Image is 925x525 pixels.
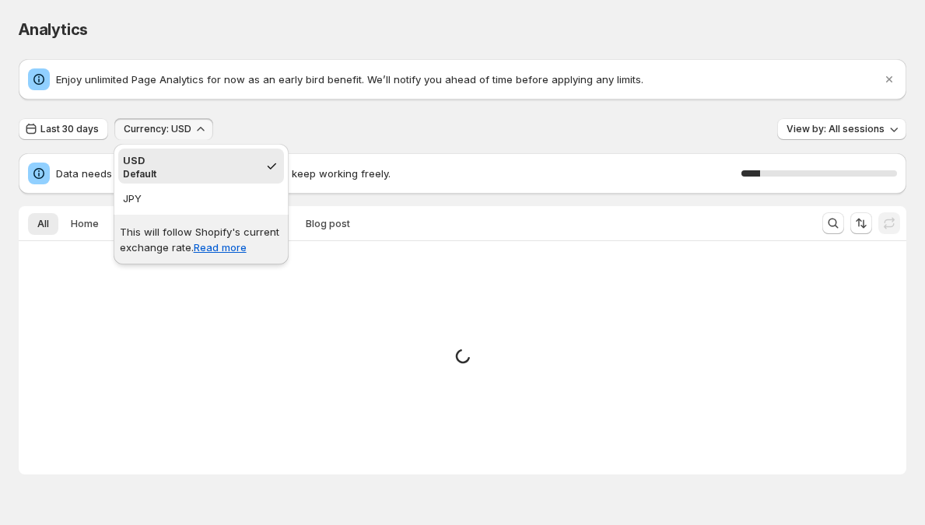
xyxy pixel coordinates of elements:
div: USD [123,152,259,168]
span: JPY [123,192,142,205]
button: Sort the results [850,212,872,234]
button: View by: All sessions [777,118,906,140]
span: Currency: USD [124,123,191,135]
p: Default [123,168,259,180]
span: All [37,218,49,230]
p: Enjoy unlimited Page Analytics for now as an early bird benefit. We’ll notify you ahead of time b... [56,72,881,87]
button: Dismiss notification [878,68,900,90]
button: Currency: USD [114,118,213,140]
p: This will follow Shopify's current exchange rate. [120,224,282,255]
span: Last 30 days [40,123,99,135]
button: Last 30 days [19,118,108,140]
span: Data needs some time to be displayed. You can keep working freely. [56,166,741,181]
button: Search and filter results [822,212,844,234]
span: View by: All sessions [787,123,885,135]
span: Analytics [19,20,88,39]
a: Read more [194,241,247,254]
span: Blog post [306,218,350,230]
span: Home [71,218,99,230]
